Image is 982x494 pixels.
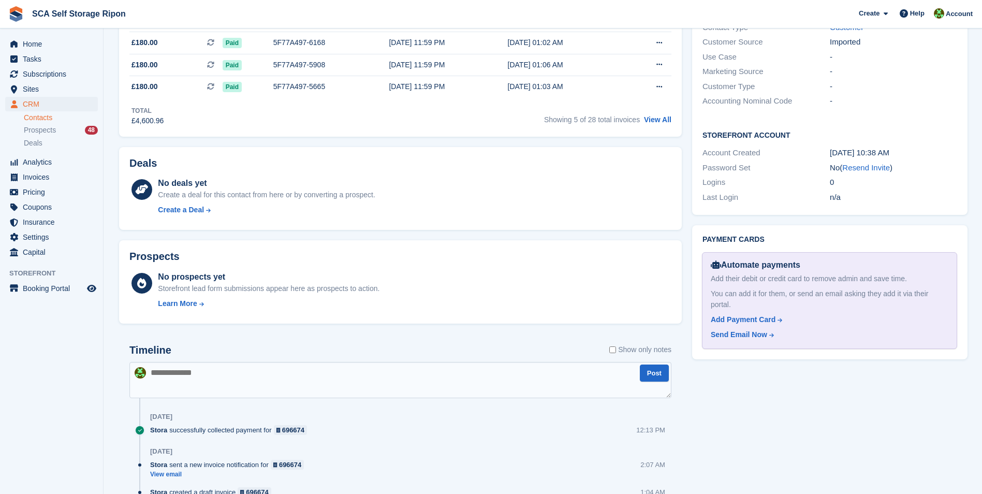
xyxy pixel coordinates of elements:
[609,344,671,355] label: Show only notes
[273,60,389,70] div: 5F77A497-5908
[135,367,146,379] img: Kelly Neesham
[129,157,157,169] h2: Deals
[131,81,158,92] span: £180.00
[702,129,957,140] h2: Storefront Account
[702,192,830,204] div: Last Login
[830,36,957,48] div: Imported
[5,52,98,66] a: menu
[508,37,625,48] div: [DATE] 01:02 AM
[702,147,830,159] div: Account Created
[23,82,85,96] span: Sites
[158,177,375,190] div: No deals yet
[158,298,197,309] div: Learn More
[129,251,180,263] h2: Prospects
[910,8,925,19] span: Help
[85,126,98,135] div: 48
[150,413,172,421] div: [DATE]
[8,6,24,22] img: stora-icon-8386f47178a22dfd0bd8f6a31ec36ba5ce8667c1dd55bd0f319d3a0aa187defe.svg
[23,155,85,169] span: Analytics
[23,230,85,244] span: Settings
[830,147,957,159] div: [DATE] 10:38 AM
[158,205,204,215] div: Create a Deal
[23,281,85,296] span: Booking Portal
[9,268,103,279] span: Storefront
[830,23,863,32] a: Customer
[389,60,507,70] div: [DATE] 11:59 PM
[711,288,948,310] div: You can add it for them, or send an email asking they add it via their portal.
[702,95,830,107] div: Accounting Nominal Code
[640,365,669,382] button: Post
[640,460,665,470] div: 2:07 AM
[158,205,375,215] a: Create a Deal
[636,425,665,435] div: 12:13 PM
[158,190,375,200] div: Create a deal for this contact from here or by converting a prospect.
[273,81,389,92] div: 5F77A497-5665
[24,125,56,135] span: Prospects
[830,51,957,63] div: -
[23,52,85,66] span: Tasks
[23,97,85,111] span: CRM
[508,60,625,70] div: [DATE] 01:06 AM
[702,51,830,63] div: Use Case
[223,60,242,70] span: Paid
[23,170,85,184] span: Invoices
[711,329,767,340] div: Send Email Now
[23,67,85,81] span: Subscriptions
[223,82,242,92] span: Paid
[702,66,830,78] div: Marketing Source
[5,97,98,111] a: menu
[279,460,301,470] div: 696674
[158,298,379,309] a: Learn More
[711,314,944,325] a: Add Payment Card
[23,185,85,199] span: Pricing
[644,115,671,124] a: View All
[859,8,880,19] span: Create
[131,60,158,70] span: £180.00
[830,177,957,188] div: 0
[23,215,85,229] span: Insurance
[711,259,948,271] div: Automate payments
[158,271,379,283] div: No prospects yet
[5,67,98,81] a: menu
[5,82,98,96] a: menu
[150,460,167,470] span: Stora
[273,37,389,48] div: 5F77A497-6168
[150,425,312,435] div: successfully collected payment for
[508,81,625,92] div: [DATE] 01:03 AM
[131,106,164,115] div: Total
[24,113,98,123] a: Contacts
[830,162,957,174] div: No
[5,37,98,51] a: menu
[129,344,171,356] h2: Timeline
[5,155,98,169] a: menu
[830,192,957,204] div: n/a
[842,163,890,172] a: Resend Invite
[85,282,98,295] a: Preview store
[131,37,158,48] span: £180.00
[23,37,85,51] span: Home
[711,273,948,284] div: Add their debit or credit card to remove admin and save time.
[131,115,164,126] div: £4,600.96
[5,185,98,199] a: menu
[830,95,957,107] div: -
[5,200,98,214] a: menu
[23,200,85,214] span: Coupons
[389,37,507,48] div: [DATE] 11:59 PM
[702,177,830,188] div: Logins
[5,281,98,296] a: menu
[223,38,242,48] span: Paid
[282,425,304,435] div: 696674
[150,470,309,479] a: View email
[389,81,507,92] div: [DATE] 11:59 PM
[150,460,309,470] div: sent a new invoice notification for
[5,245,98,259] a: menu
[702,36,830,48] div: Customer Source
[702,81,830,93] div: Customer Type
[150,447,172,456] div: [DATE]
[28,5,130,22] a: SCA Self Storage Ripon
[946,9,973,19] span: Account
[711,314,775,325] div: Add Payment Card
[544,115,640,124] span: Showing 5 of 28 total invoices
[274,425,307,435] a: 696674
[150,425,167,435] span: Stora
